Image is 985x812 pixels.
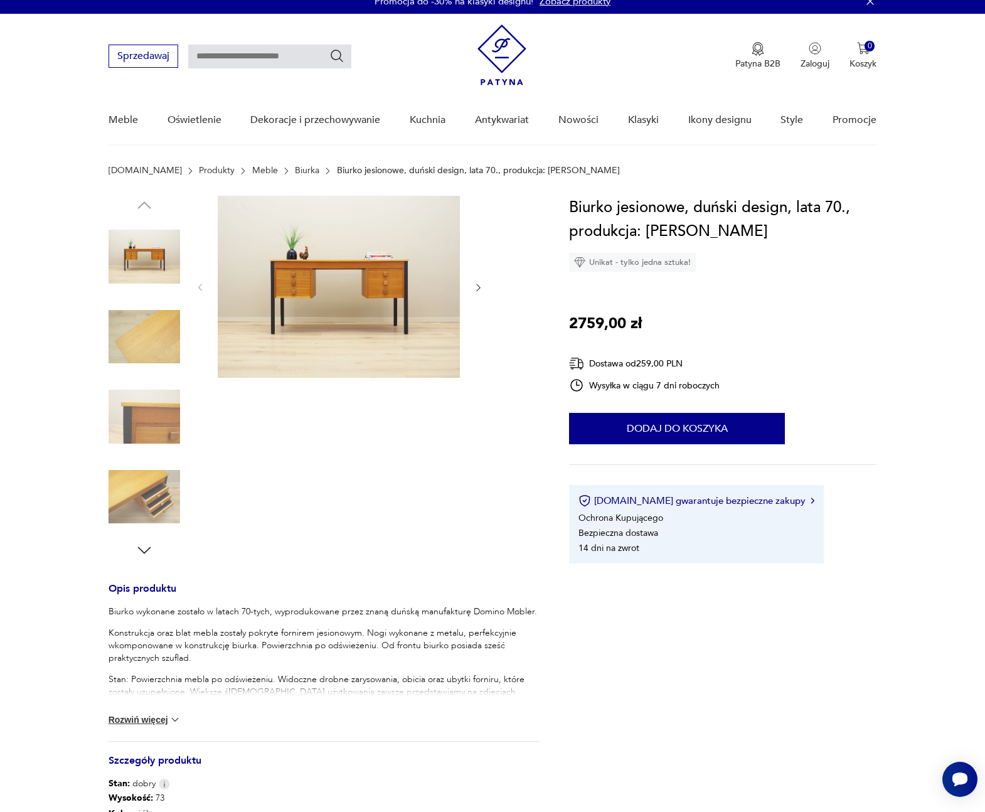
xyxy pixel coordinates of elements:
[849,58,876,70] p: Koszyk
[109,790,307,806] p: 73
[578,494,814,507] button: [DOMAIN_NAME] gwarantuje bezpieczne zakupy
[801,42,829,70] button: Zaloguj
[809,42,821,55] img: Ikonka użytkownika
[109,53,178,61] a: Sprzedawaj
[735,42,780,70] button: Patyna B2B
[109,221,180,292] img: Zdjęcie produktu Biurko jesionowe, duński design, lata 70., produkcja: Domino Møbler
[218,196,460,378] img: Zdjęcie produktu Biurko jesionowe, duński design, lata 70., produkcja: Domino Møbler
[337,166,620,176] p: Biurko jesionowe, duński design, lata 70., produkcja: [PERSON_NAME]
[578,512,663,524] li: Ochrona Kupującego
[168,96,221,144] a: Oświetlenie
[569,312,642,336] p: 2759,00 zł
[169,713,181,726] img: chevron down
[569,356,584,371] img: Ikona dostawy
[942,762,977,797] iframe: Smartsupp widget button
[628,96,659,144] a: Klasyki
[109,301,180,373] img: Zdjęcie produktu Biurko jesionowe, duński design, lata 70., produkcja: Domino Møbler
[109,166,182,176] a: [DOMAIN_NAME]
[250,96,380,144] a: Dekoracje i przechowywanie
[109,461,180,533] img: Zdjęcie produktu Biurko jesionowe, duński design, lata 70., produkcja: Domino Møbler
[109,585,540,606] h3: Opis produktu
[558,96,599,144] a: Nowości
[865,41,875,51] div: 0
[477,24,526,85] img: Patyna - sklep z meblami i dekoracjami vintage
[109,45,178,68] button: Sprzedawaj
[329,48,344,63] button: Szukaj
[811,498,814,504] img: Ikona strzałki w prawo
[578,527,658,539] li: Bezpieczna dostawa
[159,779,170,789] img: Info icon
[199,166,235,176] a: Produkty
[578,494,591,507] img: Ikona certyfikatu
[295,166,319,176] a: Biurka
[109,713,181,726] button: Rozwiń więcej
[569,196,876,243] h1: Biurko jesionowe, duński design, lata 70., produkcja: [PERSON_NAME]
[109,777,156,790] span: dobry
[109,606,540,618] p: Biurko wykonane zostało w latach 70-tych, wyprodukowane przez znaną duńską manufakturę Domino Møb...
[109,381,180,452] img: Zdjęcie produktu Biurko jesionowe, duński design, lata 70., produkcja: Domino Møbler
[475,96,529,144] a: Antykwariat
[735,42,780,70] a: Ikona medaluPatyna B2B
[109,757,540,777] h3: Szczegóły produktu
[574,257,585,268] img: Ikona diamentu
[109,777,130,789] b: Stan:
[849,42,876,70] button: 0Koszyk
[109,627,540,665] p: Konstrukcja oraz blat mebla zostały pokryte fornirem jesionowym. Nogi wykonane z metalu, perfekcy...
[569,413,785,444] button: Dodaj do koszyka
[569,378,720,393] div: Wysyłka w ciągu 7 dni roboczych
[780,96,803,144] a: Style
[578,542,639,554] li: 14 dni na zwrot
[410,96,445,144] a: Kuchnia
[109,673,540,711] p: Stan: Powierzchnia mebla po odświeżeniu. Widoczne drobne zarysowania, obicia oraz ubytki forniru,...
[109,792,153,804] b: Wysokość :
[735,58,780,70] p: Patyna B2B
[569,253,696,272] div: Unikat - tylko jedna sztuka!
[857,42,870,55] img: Ikona koszyka
[801,58,829,70] p: Zaloguj
[833,96,876,144] a: Promocje
[688,96,752,144] a: Ikony designu
[109,96,138,144] a: Meble
[569,356,720,371] div: Dostawa od 259,00 PLN
[252,166,278,176] a: Meble
[752,42,764,56] img: Ikona medalu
